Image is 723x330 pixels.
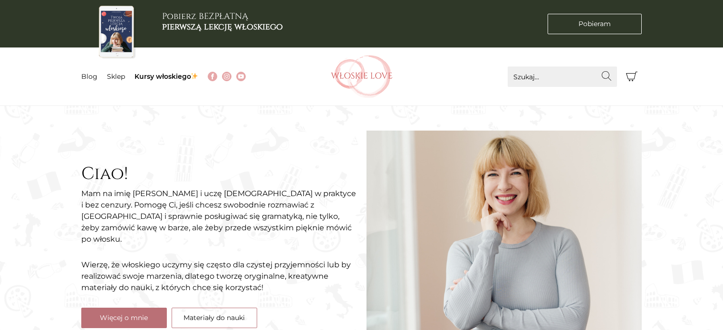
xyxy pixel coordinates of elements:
[135,72,199,81] a: Kursy włoskiego
[81,72,97,81] a: Blog
[191,73,198,79] img: ✨
[81,308,167,328] a: Więcej o mnie
[81,188,357,245] p: Mam na imię [PERSON_NAME] i uczę [DEMOGRAPHIC_DATA] w praktyce i bez cenzury. Pomogę Ci, jeśli ch...
[162,11,283,32] h3: Pobierz BEZPŁATNĄ
[172,308,257,328] a: Materiały do nauki
[81,259,357,293] p: Wierzę, że włoskiego uczymy się często dla czystej przyjemności lub by realizować swoje marzenia,...
[508,66,617,87] input: Szukaj...
[162,21,283,33] b: pierwszą lekcję włoskiego
[548,14,642,34] a: Pobieram
[81,164,357,184] h2: Ciao!
[107,72,125,81] a: Sklep
[622,66,642,87] button: Koszyk
[578,19,611,29] span: Pobieram
[331,55,393,98] img: Włoskielove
